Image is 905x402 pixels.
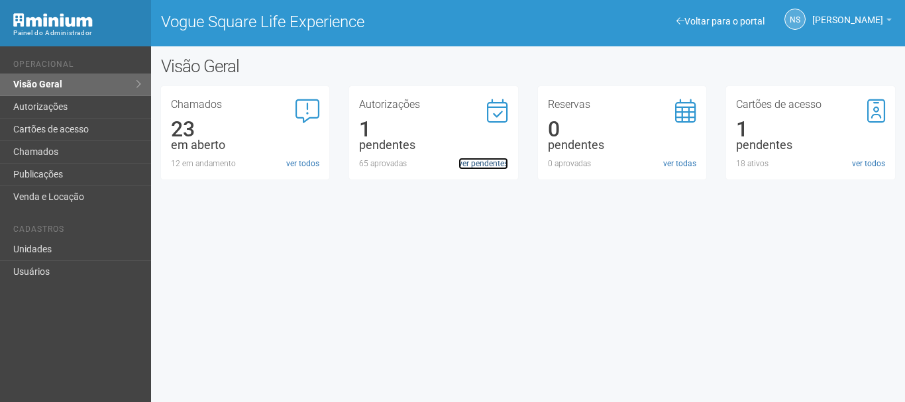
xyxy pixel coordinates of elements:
[161,56,455,76] h2: Visão Geral
[171,139,320,151] div: em aberto
[359,158,508,170] div: 65 aprovadas
[171,99,320,110] h3: Chamados
[13,60,141,74] li: Operacional
[171,158,320,170] div: 12 em andamento
[359,123,508,135] div: 1
[458,158,508,170] a: ver pendentes
[13,225,141,238] li: Cadastros
[852,158,885,170] a: ver todos
[736,99,885,110] h3: Cartões de acesso
[161,13,518,30] h1: Vogue Square Life Experience
[812,2,883,25] span: Nicolle Silva
[736,158,885,170] div: 18 ativos
[548,99,697,110] h3: Reservas
[286,158,319,170] a: ver todos
[548,123,697,135] div: 0
[548,158,697,170] div: 0 aprovadas
[736,123,885,135] div: 1
[663,158,696,170] a: ver todas
[784,9,806,30] a: NS
[548,139,697,151] div: pendentes
[171,123,320,135] div: 23
[812,17,892,27] a: [PERSON_NAME]
[13,13,93,27] img: Minium
[359,139,508,151] div: pendentes
[676,16,765,26] a: Voltar para o portal
[736,139,885,151] div: pendentes
[359,99,508,110] h3: Autorizações
[13,27,141,39] div: Painel do Administrador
